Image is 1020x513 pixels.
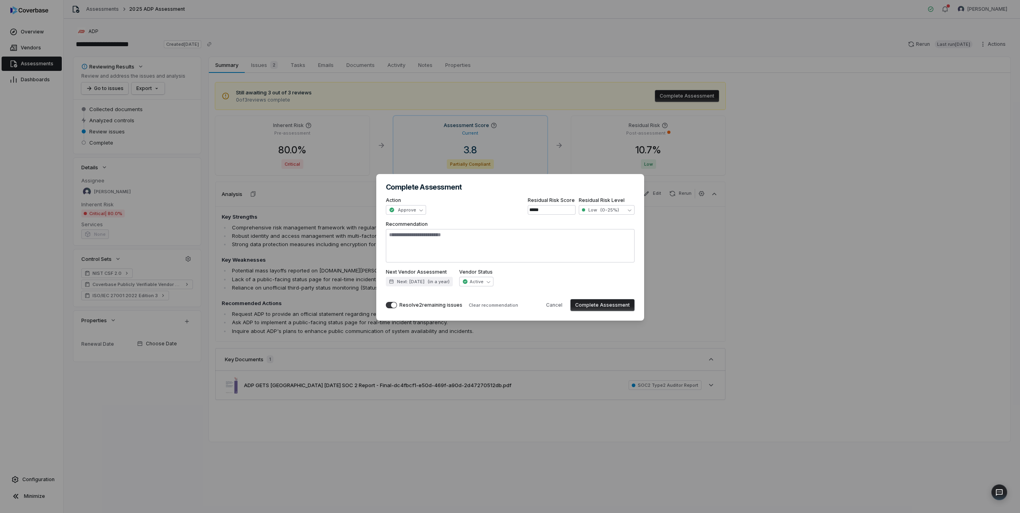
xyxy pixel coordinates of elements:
label: Action [386,197,426,204]
label: Next Vendor Assessment [386,269,453,275]
label: Residual Risk Level [579,197,635,204]
span: Next: [DATE] [397,279,425,285]
label: Vendor Status [459,269,493,275]
span: ( in a year ) [428,279,450,285]
h2: Complete Assessment [386,184,635,191]
textarea: Recommendation [386,229,635,262]
label: Residual Risk Score [528,197,576,204]
label: Recommendation [386,221,635,262]
button: Next: [DATE](in a year) [386,277,453,286]
button: Cancel [541,299,567,311]
div: Resolve 2 remaining issues [399,302,462,308]
button: Clear recommendation [466,300,521,310]
button: Complete Assessment [570,299,635,311]
button: Resolve2remaining issues [386,302,397,308]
